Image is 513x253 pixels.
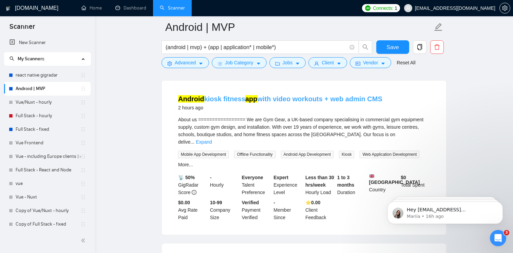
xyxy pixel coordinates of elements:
[368,174,400,196] div: Country
[217,61,222,66] span: bars
[304,199,336,221] div: Client Feedback
[210,200,222,205] b: 10-99
[210,175,212,180] b: -
[4,217,91,231] li: Copy of Full Stack - fixed
[377,187,513,235] iframe: Intercom notifications message
[4,163,91,177] li: Full Stack - React and Node
[16,68,80,82] a: react native gigradar
[399,174,431,196] div: Total Spent
[234,151,275,158] span: Offline Functionality
[406,6,411,10] span: user
[16,82,80,96] a: Android | MVP
[373,4,393,12] span: Connects:
[369,174,374,178] img: 🇬🇧
[80,154,86,159] span: holder
[80,100,86,105] span: holder
[431,44,443,50] span: delete
[256,61,261,66] span: caret-down
[337,175,355,188] b: 1 to 3 months
[295,61,300,66] span: caret-down
[225,59,253,66] span: Job Category
[269,57,306,68] button: folderJobscaret-down
[6,3,11,14] img: logo
[81,5,102,11] a: homeHome
[339,151,354,158] span: Kiosk
[4,177,91,190] li: vue
[4,68,91,82] li: react native gigradar
[272,174,304,196] div: Experience Level
[191,139,195,145] span: ...
[80,72,86,78] span: holder
[115,5,146,11] a: dashboardDashboard
[178,151,229,158] span: Mobile App Development
[80,194,86,200] span: holder
[4,150,91,163] li: Vue - including Europe clients | only search title
[4,36,91,49] li: New Scanner
[178,175,195,180] b: 📡 50%
[177,174,209,196] div: GigRadar Score
[16,123,80,136] a: Full Stack - fixed
[356,61,360,66] span: idcard
[178,95,382,103] a: Androidkiosk fitnessappwith video workouts + web admin CMS
[80,222,86,227] span: holder
[198,61,203,66] span: caret-down
[16,163,80,177] a: Full Stack - React and Node
[275,61,280,66] span: folder
[16,190,80,204] a: Vue - Nuxt
[80,167,86,173] span: holder
[272,199,304,221] div: Member Since
[166,43,347,51] input: Search Freelance Jobs...
[434,23,443,31] span: edit
[175,59,196,66] span: Advanced
[314,61,319,66] span: user
[4,190,91,204] li: Vue - Nuxt
[9,56,44,62] span: My Scanners
[305,175,334,188] b: Less than 30 hrs/week
[177,199,209,221] div: Avg Rate Paid
[241,174,272,196] div: Talent Preference
[499,5,510,11] a: setting
[359,44,372,50] span: search
[80,113,86,119] span: holder
[337,61,341,66] span: caret-down
[178,200,190,205] b: $0.00
[80,86,86,91] span: holder
[242,175,263,180] b: Everyone
[322,59,334,66] span: Client
[273,200,275,205] b: -
[80,208,86,213] span: holder
[4,136,91,150] li: Vue Frontend
[212,57,266,68] button: barsJob Categorycaret-down
[308,57,347,68] button: userClientcaret-down
[16,217,80,231] a: Copy of Full Stack - fixed
[369,174,420,185] b: [GEOGRAPHIC_DATA]
[167,61,172,66] span: setting
[245,95,258,103] mark: app
[9,56,14,61] span: search
[165,19,433,36] input: Scanner name...
[178,116,430,146] div: About us ================= We are Gym Gear, a UK-based company specialising in commercial gym equ...
[504,230,509,235] span: 3
[16,204,80,217] a: Copy of Vue/Nuxt - hourly
[4,22,40,36] span: Scanner
[381,61,385,66] span: caret-down
[305,200,320,205] b: ⭐️ 0.00
[16,96,80,109] a: Vue/Nuxt - hourly
[18,56,44,62] span: My Scanners
[80,181,86,186] span: holder
[209,199,241,221] div: Company Size
[336,174,368,196] div: Duration
[16,136,80,150] a: Vue Frontend
[365,5,370,11] img: upwork-logo.png
[242,200,259,205] b: Verified
[430,40,444,54] button: delete
[4,82,91,96] li: Android | MVP
[413,40,426,54] button: copy
[283,59,293,66] span: Jobs
[178,104,382,112] div: 2 hours ago
[9,36,85,49] a: New Scanner
[401,175,406,180] b: $ 0
[4,204,91,217] li: Copy of Vue/Nuxt - hourly
[281,151,334,158] span: Android App Development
